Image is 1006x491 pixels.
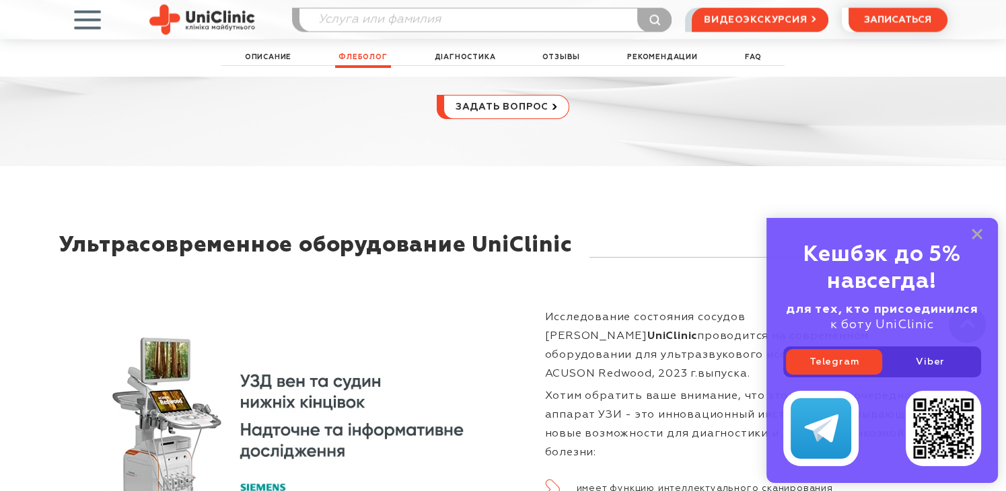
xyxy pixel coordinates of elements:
[783,241,981,295] div: Кешбэк до 5% навсегда!
[431,50,499,65] a: Діагностика
[647,331,697,342] strong: UniClinic
[783,302,981,333] div: к боту UniClinic
[437,95,569,119] a: задать вопрос
[59,233,573,285] div: Ультрасовременное оборудование UniClinic
[882,349,978,375] a: Viber
[849,8,947,32] button: записаться
[624,50,701,65] a: Рекомендации
[786,303,978,315] b: для тех, кто присоединился
[149,5,255,35] img: Site
[545,308,947,383] p: Исследование состояния сосудов [PERSON_NAME] проводится на современном оборудовании для ультразву...
[786,349,882,375] a: Telegram
[864,15,931,25] span: записаться
[456,96,548,118] span: задать вопрос
[704,9,807,32] span: видеоэкскурсия
[335,50,390,65] a: флеболог
[539,50,583,65] a: Отзывы
[545,387,947,462] p: Хотим обратить ваше внимание, что это не просто очередной аппарат УЗИ - это инновационный инструм...
[242,50,295,65] a: Описание
[742,50,764,65] a: Faq
[299,9,672,32] input: Услуга или фамилия
[692,8,828,32] a: видеоэкскурсия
